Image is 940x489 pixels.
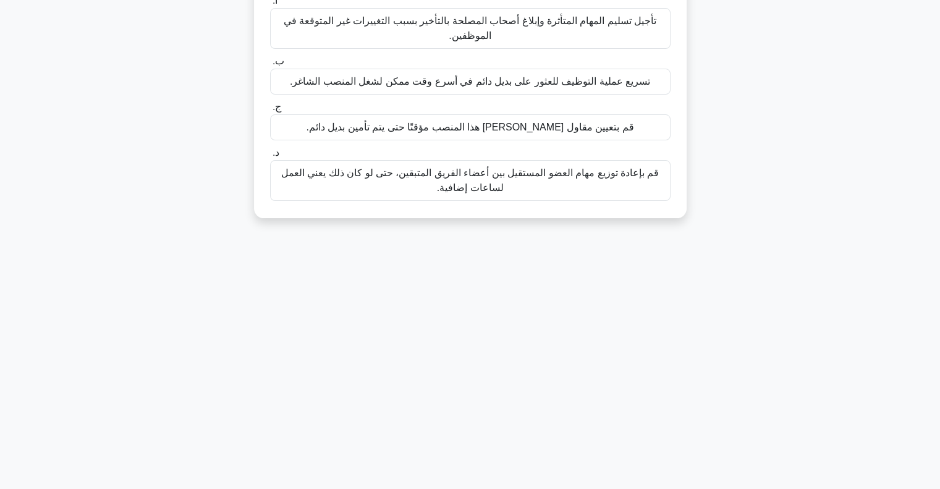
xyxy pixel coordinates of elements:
font: تسريع عملية التوظيف للعثور على بديل دائم في أسرع وقت ممكن لشغل المنصب الشاغر. [290,76,650,87]
font: ج. [273,101,281,112]
font: قم بإعادة توزيع مهام العضو المستقيل بين أعضاء الفريق المتبقين، حتى لو كان ذلك يعني العمل لساعات إ... [281,168,659,193]
font: قم بتعيين مقاول [PERSON_NAME] هذا المنصب مؤقتًا حتى يتم تأمين بديل دائم. [307,122,634,132]
font: ب. [273,56,284,66]
font: تأجيل تسليم المهام المتأثرة وإبلاغ أصحاب المصلحة بالتأخير بسبب التغييرات غير المتوقعة في الموظفين. [284,15,656,41]
font: د. [273,147,279,158]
